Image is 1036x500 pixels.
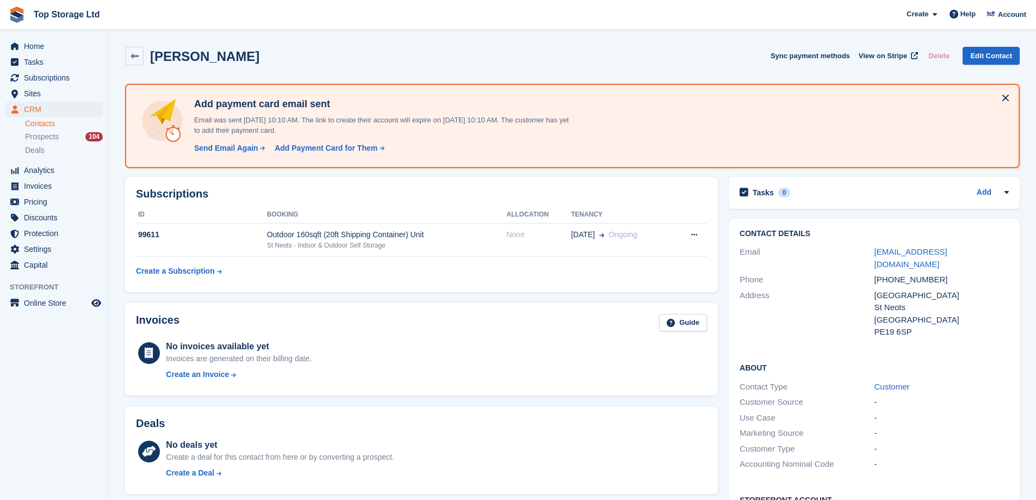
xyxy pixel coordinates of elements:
th: Tenancy [571,206,672,224]
a: View on Stripe [854,47,920,65]
span: Help [960,9,976,20]
span: View on Stripe [859,51,907,61]
div: Email [740,246,874,270]
div: Invoices are generated on their billing date. [166,353,312,365]
span: [DATE] [571,229,595,240]
div: - [874,443,1009,455]
h2: Deals [136,417,165,430]
div: Create an Invoice [166,369,229,380]
a: menu [5,226,103,241]
h2: [PERSON_NAME] [150,49,259,64]
div: No invoices available yet [166,340,312,353]
span: Deals [25,145,45,156]
a: menu [5,257,103,273]
span: Create [907,9,928,20]
h2: Invoices [136,314,179,332]
img: stora-icon-8386f47178a22dfd0bd8f6a31ec36ba5ce8667c1dd55bd0f319d3a0aa187defe.svg [9,7,25,23]
h2: Subscriptions [136,188,707,200]
div: - [874,427,1009,440]
h2: Contact Details [740,230,1009,238]
a: Guide [659,314,707,332]
span: CRM [24,102,89,117]
button: Sync payment methods [771,47,850,65]
img: add-payment-card-4dbda4983b697a7845d177d07a5d71e8a16f1ec00487972de202a45f1e8132f5.svg [139,98,185,144]
th: Booking [267,206,507,224]
div: Contact Type [740,381,874,393]
div: Phone [740,274,874,286]
a: menu [5,178,103,194]
span: Home [24,39,89,54]
a: Create a Deal [166,467,394,479]
a: menu [5,194,103,209]
a: Edit Contact [963,47,1020,65]
div: No deals yet [166,439,394,452]
a: Create a Subscription [136,261,222,281]
div: [GEOGRAPHIC_DATA] [874,289,1009,302]
button: Delete [924,47,954,65]
a: Create an Invoice [166,369,312,380]
a: menu [5,54,103,70]
a: menu [5,210,103,225]
div: Create a Deal [166,467,214,479]
p: Email was sent [DATE] 10:10 AM. The link to create their account will expire on [DATE] 10:10 AM. ... [190,115,570,136]
h2: About [740,362,1009,373]
div: Customer Source [740,396,874,409]
h2: Tasks [753,188,774,197]
div: St Neots [874,301,1009,314]
a: menu [5,39,103,54]
div: - [874,412,1009,424]
div: St Neots - Indoor & Outdoor Self Storage [267,240,507,250]
div: 99611 [136,229,267,240]
div: Outdoor 160sqft (20ft Shipping Container) Unit [267,229,507,240]
div: None [506,229,571,240]
th: ID [136,206,267,224]
div: Use Case [740,412,874,424]
div: - [874,396,1009,409]
a: menu [5,70,103,85]
span: Subscriptions [24,70,89,85]
div: Create a deal for this contact from here or by converting a prospect. [166,452,394,463]
span: Sites [24,86,89,101]
a: Preview store [90,297,103,310]
span: Ongoing [609,230,637,239]
span: Pricing [24,194,89,209]
th: Allocation [506,206,571,224]
a: menu [5,163,103,178]
span: Prospects [25,132,59,142]
div: Accounting Nominal Code [740,458,874,471]
a: menu [5,86,103,101]
div: [GEOGRAPHIC_DATA] [874,314,1009,326]
span: Capital [24,257,89,273]
span: Account [998,9,1026,20]
a: Top Storage Ltd [29,5,104,23]
span: Protection [24,226,89,241]
span: Invoices [24,178,89,194]
div: Marketing Source [740,427,874,440]
div: PE19 6SP [874,326,1009,338]
a: menu [5,295,103,311]
span: Discounts [24,210,89,225]
a: [EMAIL_ADDRESS][DOMAIN_NAME] [874,247,947,269]
img: Sam Topham [985,9,996,20]
span: Settings [24,242,89,257]
span: Online Store [24,295,89,311]
span: Tasks [24,54,89,70]
div: Send Email Again [194,143,258,154]
div: Address [740,289,874,338]
a: Contacts [25,119,103,129]
a: Customer [874,382,910,391]
a: Add [977,187,991,199]
a: Prospects 104 [25,131,103,143]
h4: Add payment card email sent [190,98,570,110]
span: Storefront [10,282,108,293]
a: Add Payment Card for Them [270,143,386,154]
a: menu [5,102,103,117]
span: Analytics [24,163,89,178]
div: - [874,458,1009,471]
div: [PHONE_NUMBER] [874,274,1009,286]
a: Deals [25,145,103,156]
div: Create a Subscription [136,266,215,277]
div: 0 [778,188,791,197]
div: Add Payment Card for Them [275,143,377,154]
div: Customer Type [740,443,874,455]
